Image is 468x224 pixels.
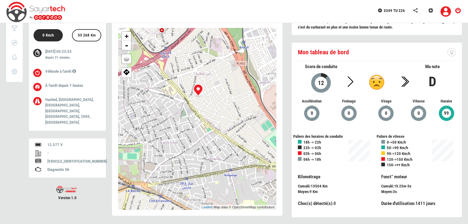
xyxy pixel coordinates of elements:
[122,54,131,64] a: Layers
[122,41,131,50] a: Zoom out
[347,110,350,117] span: 0
[385,110,388,117] span: 0
[91,33,96,38] label: Km
[293,174,377,195] div: :
[200,205,276,210] div: | Map data © OpenStreetMap contributors
[303,145,321,150] b: 22h -> 02h
[202,205,212,209] a: Leaflet
[47,159,100,164] div: [VEHICLE_IDENTIFICATION_NUMBER]
[387,157,412,162] b: 120->150 Km/h
[45,55,70,60] label: depuis 31 minutes
[377,134,460,140] div: Paliers de vitesse
[45,97,97,126] p: Hached, [GEOGRAPHIC_DATA], [GEOGRAPHIC_DATA], [GEOGRAPHIC_DATA], [GEOGRAPHIC_DATA], 2000, [GEOGRA...
[381,174,456,180] p: Fonct° moteur
[310,110,313,117] span: 0
[393,189,397,194] span: 3s
[298,201,332,206] span: Choc(s) détecté(s)
[298,200,372,207] div: :
[298,174,372,180] p: Kilométrage
[45,83,58,88] span: À l'arrêt
[310,189,312,194] span: 9
[47,167,100,173] div: Diagnostic Ok
[381,189,392,194] span: Moyen
[298,189,372,195] div: :
[377,174,460,195] div: :
[58,83,83,88] span: depuis 7 heures
[387,151,410,156] b: 90->120 Km/h
[429,74,436,90] b: D
[335,98,363,104] span: Freinage
[46,33,54,38] label: Km/h
[381,200,456,207] div: :
[123,68,130,75] img: directions.png
[56,186,77,193] img: sayartech-logo.png
[318,79,324,87] span: 12
[387,140,406,145] b: 0->50 Km/h
[293,134,377,140] div: Paliers des horaires de conduite
[394,184,411,188] span: 1h 25m 0s
[47,142,100,148] div: 12.577 V
[381,189,456,195] div: :
[334,201,336,206] span: 0
[303,157,321,162] b: 06h -> 18h
[437,98,456,104] span: Horaire
[381,201,414,206] span: Durée d'utilisation
[298,189,308,194] span: Moyen
[409,98,428,104] span: Vitesse
[298,48,349,56] span: Mon tableau de bord
[384,8,405,13] span: 5349 TU 226
[381,184,393,188] span: Cumulé
[311,184,322,188] span: 13504
[425,64,440,69] span: Ma note
[444,110,449,117] span: 99
[369,75,384,90] img: d.png
[45,49,97,61] p: [DATE] 00:23:52
[29,195,106,201] span: Version 1.0
[122,68,131,75] span: Afficher ma position sur google map
[387,145,408,150] b: 50->90 Km/h
[305,64,337,69] span: Score de conduite
[122,32,131,41] a: Zoom in
[298,98,326,104] span: Accélération
[45,69,97,75] p: Véhicule à l'arrêt
[40,30,57,42] div: 0
[75,30,98,42] div: 53 268
[313,189,318,194] span: Km
[298,184,310,188] span: Cumulé
[417,110,420,117] span: 0
[322,184,328,188] span: Km
[303,151,321,156] b: 02h -> 06h
[372,98,400,104] span: Virage
[415,201,435,206] span: 1411 jours
[47,150,100,156] div: -
[387,163,410,167] b: 150->++ Km/h
[303,140,321,145] b: 18h -> 22h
